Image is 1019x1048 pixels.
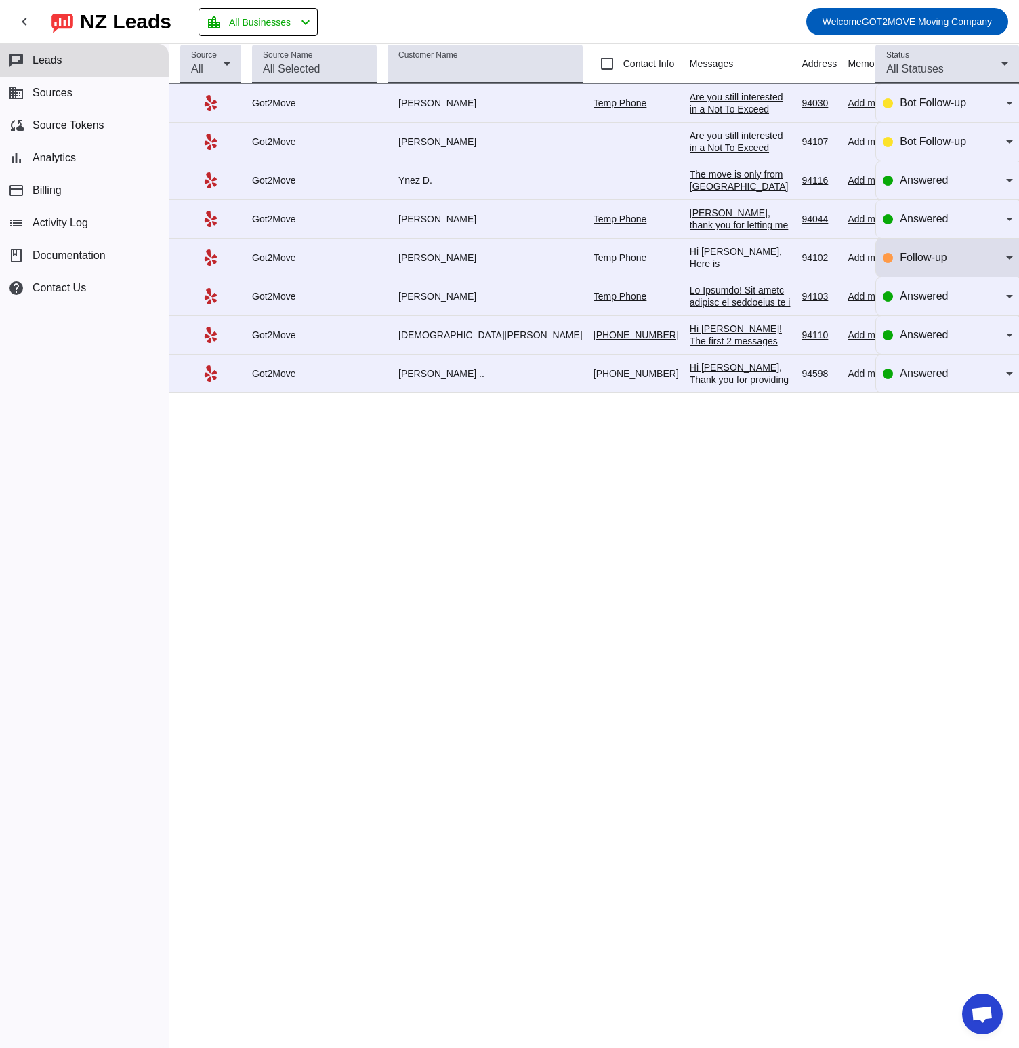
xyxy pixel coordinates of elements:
[51,10,73,33] img: logo
[8,150,24,166] mat-icon: bar_chart
[848,367,904,380] div: Add memo
[886,51,909,60] mat-label: Status
[848,174,904,186] div: Add memo
[203,95,219,111] mat-icon: Yelp
[388,329,583,341] div: [DEMOGRAPHIC_DATA][PERSON_NAME]
[8,52,24,68] mat-icon: chat
[252,329,377,341] div: Got2Move
[690,245,791,636] div: Hi [PERSON_NAME], Here is [PERSON_NAME] from Got2Move. The first 2 messages are generated by a ch...
[621,57,675,70] label: Contact Info
[191,51,217,60] mat-label: Source
[263,51,312,60] mat-label: Source Name
[388,97,583,109] div: [PERSON_NAME]
[900,251,947,263] span: Follow-up
[848,44,915,84] th: Memos
[252,290,377,302] div: Got2Move
[690,361,791,422] div: Hi [PERSON_NAME], Thank you for providing your information! We'll get back to you in the morning....
[8,247,24,264] span: book
[388,136,583,148] div: [PERSON_NAME]
[8,85,24,101] mat-icon: business
[203,249,219,266] mat-icon: Yelp
[886,63,943,75] span: All Statuses
[8,117,24,134] mat-icon: cloud_sync
[806,8,1008,35] button: WelcomeGOT2MOVE Moving Company
[802,136,837,148] div: 94107
[690,323,791,738] div: Hi [PERSON_NAME]! The first 2 messages from us were powered by an AI chat-bot as our office hours...
[16,14,33,30] mat-icon: chevron_left
[252,213,377,225] div: Got2Move
[263,61,366,77] input: All Selected
[297,14,314,31] mat-icon: chevron_left
[8,215,24,231] mat-icon: list
[690,284,791,882] div: Lo Ipsumdo! Sit ametc adipisc el seddoeius te i utla-etd magna ali enimadm veniam quisn exe 6 u.l...
[398,51,457,60] mat-label: Customer Name
[252,367,377,380] div: Got2Move
[962,994,1003,1034] a: Open chat
[802,44,848,84] th: Address
[229,13,291,32] span: All Businesses
[33,87,72,99] span: Sources
[203,327,219,343] mat-icon: Yelp
[802,251,837,264] div: 94102
[594,252,647,263] a: Temp Phone
[203,172,219,188] mat-icon: Yelp
[33,282,86,294] span: Contact Us
[848,136,904,148] div: Add memo
[823,16,862,27] span: Welcome
[388,174,583,186] div: Ynez D.
[848,329,904,341] div: Add memo
[900,174,948,186] span: Answered
[848,213,904,225] div: Add memo
[802,174,837,186] div: 94116
[199,8,318,36] button: All Businesses
[848,97,904,109] div: Add memo
[80,12,171,31] div: NZ Leads
[594,291,647,302] a: Temp Phone
[388,290,583,302] div: [PERSON_NAME]
[252,136,377,148] div: Got2Move
[690,129,791,178] div: Are you still interested in a Not To Exceed quote for our moving services?​
[594,98,647,108] a: Temp Phone
[900,367,948,379] span: Answered
[690,44,802,84] th: Messages
[900,329,948,340] span: Answered
[203,288,219,304] mat-icon: Yelp
[388,251,583,264] div: [PERSON_NAME]
[900,97,966,108] span: Bot Follow-up
[33,119,104,132] span: Source Tokens
[252,97,377,109] div: Got2Move
[594,368,679,379] a: [PHONE_NUMBER]
[191,63,203,75] span: All
[690,207,791,256] div: [PERSON_NAME], thank you for letting me know. Have a good night.
[900,136,966,147] span: Bot Follow-up
[594,329,679,340] a: [PHONE_NUMBER]
[252,251,377,264] div: Got2Move
[203,365,219,382] mat-icon: Yelp
[33,184,62,197] span: Billing
[594,214,647,224] a: Temp Phone
[206,14,222,31] mat-icon: location_city
[848,290,904,302] div: Add memo
[33,249,106,262] span: Documentation
[848,251,904,264] div: Add memo
[823,12,992,31] span: GOT2MOVE Moving Company
[33,217,88,229] span: Activity Log
[252,174,377,186] div: Got2Move
[690,168,791,241] div: The move is only from [GEOGRAPHIC_DATA] to [GEOGRAPHIC_DATA]. I am inquiring for my daughter.
[8,280,24,296] mat-icon: help
[203,211,219,227] mat-icon: Yelp
[8,182,24,199] mat-icon: payment
[802,97,837,109] div: 94030
[388,213,583,225] div: [PERSON_NAME]
[33,54,62,66] span: Leads
[388,367,583,380] div: [PERSON_NAME] ..
[33,152,76,164] span: Analytics
[802,329,837,341] div: 94110
[802,367,837,380] div: 94598
[802,213,837,225] div: 94044
[802,290,837,302] div: 94103
[203,134,219,150] mat-icon: Yelp
[900,213,948,224] span: Answered
[690,91,791,140] div: Are you still interested in a Not To Exceed quote for our moving services?​
[900,290,948,302] span: Answered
